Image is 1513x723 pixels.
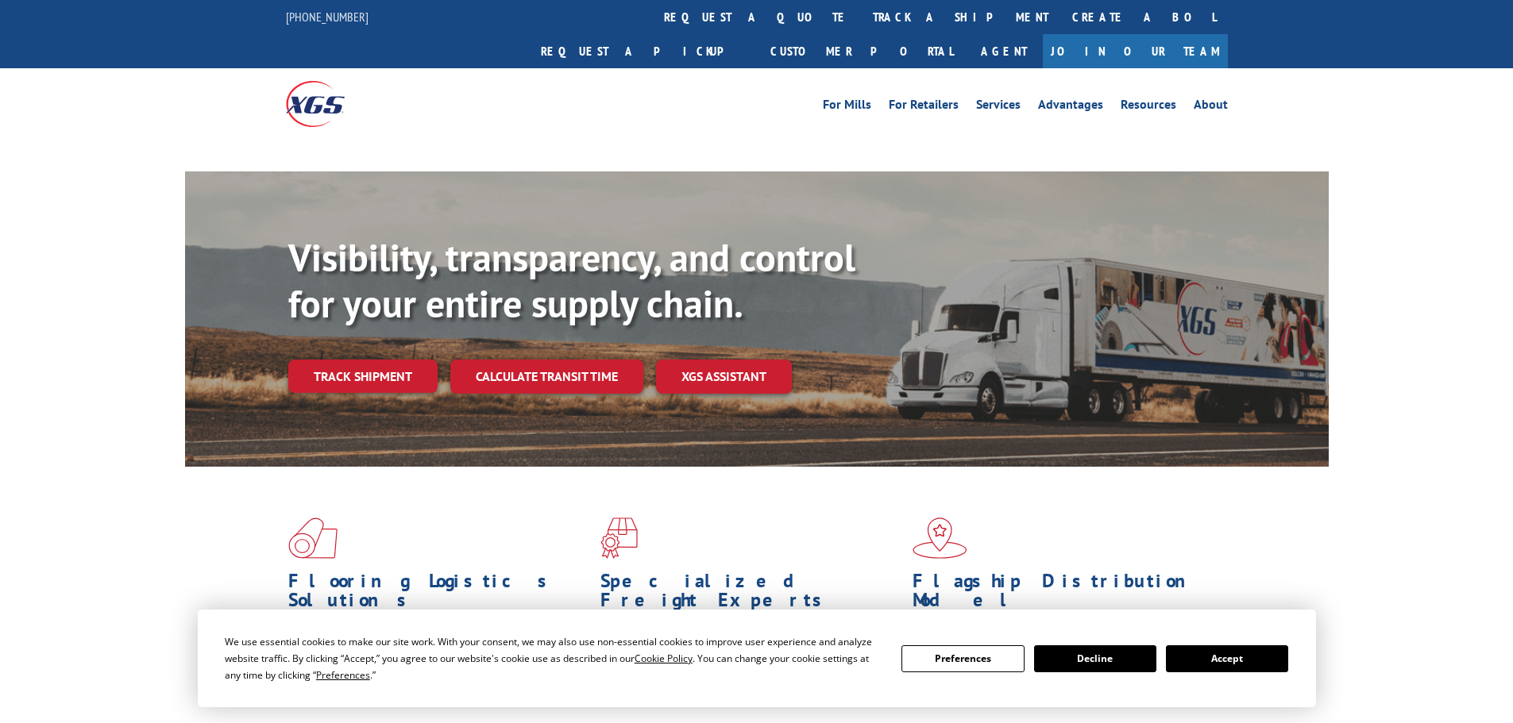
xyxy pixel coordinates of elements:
[450,360,643,394] a: Calculate transit time
[1121,98,1176,116] a: Resources
[316,668,370,682] span: Preferences
[198,610,1316,707] div: Cookie Consent Prompt
[901,645,1024,672] button: Preferences
[1194,98,1228,116] a: About
[1034,645,1156,672] button: Decline
[656,360,792,394] a: XGS ASSISTANT
[288,517,338,559] img: xgs-icon-total-supply-chain-intelligence-red
[600,517,638,559] img: xgs-icon-focused-on-flooring-red
[965,34,1043,68] a: Agent
[288,360,438,393] a: Track shipment
[286,9,369,25] a: [PHONE_NUMBER]
[529,34,758,68] a: Request a pickup
[1166,645,1288,672] button: Accept
[976,98,1021,116] a: Services
[913,571,1213,617] h1: Flagship Distribution Model
[1038,98,1103,116] a: Advantages
[288,571,589,617] h1: Flooring Logistics Solutions
[823,98,871,116] a: For Mills
[889,98,959,116] a: For Retailers
[913,517,967,559] img: xgs-icon-flagship-distribution-model-red
[288,233,855,328] b: Visibility, transparency, and control for your entire supply chain.
[225,633,882,683] div: We use essential cookies to make our site work. With your consent, we may also use non-essential ...
[600,571,901,617] h1: Specialized Freight Experts
[635,652,693,665] span: Cookie Policy
[1043,34,1228,68] a: Join Our Team
[758,34,965,68] a: Customer Portal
